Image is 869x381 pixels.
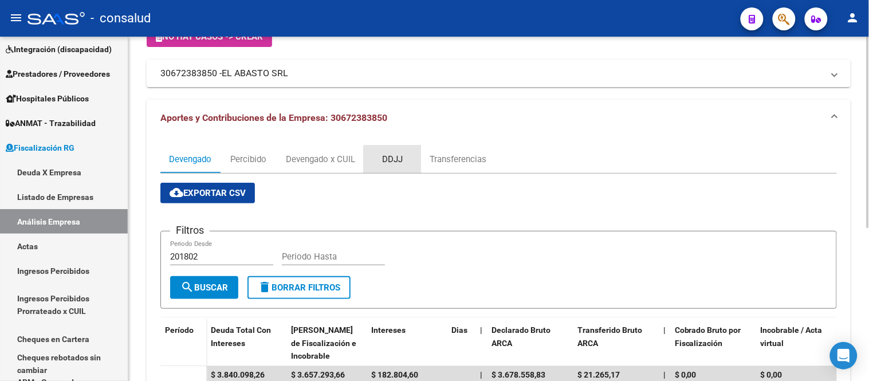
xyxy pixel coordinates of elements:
[487,318,573,368] datatable-header-cell: Declarado Bruto ARCA
[258,282,340,293] span: Borrar Filtros
[371,325,406,335] span: Intereses
[231,153,267,166] div: Percibido
[286,318,367,368] datatable-header-cell: Deuda Bruta Neto de Fiscalización e Incobrable
[170,186,183,199] mat-icon: cloud_download
[6,142,74,154] span: Fiscalización RG
[480,325,482,335] span: |
[663,325,666,335] span: |
[291,370,345,379] span: $ 3.657.293,66
[160,112,387,123] span: Aportes y Contribuciones de la Empresa: 30672383850
[180,280,194,294] mat-icon: search
[761,370,783,379] span: $ 0,00
[156,32,263,42] span: No hay casos -> Crear
[447,318,475,368] datatable-header-cell: Dias
[577,325,642,348] span: Transferido Bruto ARCA
[9,11,23,25] mat-icon: menu
[675,370,697,379] span: $ 0,00
[160,67,823,80] mat-panel-title: 30672383850 -
[830,342,858,370] div: Open Intercom Messenger
[165,325,194,335] span: Período
[382,153,403,166] div: DDJJ
[659,318,670,368] datatable-header-cell: |
[6,68,110,80] span: Prestadores / Proveedores
[480,370,482,379] span: |
[170,276,238,299] button: Buscar
[756,318,842,368] datatable-header-cell: Incobrable / Acta virtual
[147,60,851,87] mat-expansion-panel-header: 30672383850 -EL ABASTO SRL
[258,280,272,294] mat-icon: delete
[286,153,355,166] div: Devengado x CUIL
[147,26,272,47] button: No hay casos -> Crear
[211,325,271,348] span: Deuda Total Con Intereses
[170,222,210,238] h3: Filtros
[663,370,666,379] span: |
[371,370,418,379] span: $ 182.804,60
[451,325,467,335] span: Dias
[91,6,151,31] span: - consalud
[430,153,486,166] div: Transferencias
[170,188,246,198] span: Exportar CSV
[675,325,741,348] span: Cobrado Bruto por Fiscalización
[577,370,620,379] span: $ 21.265,17
[491,370,545,379] span: $ 3.678.558,83
[222,67,288,80] span: EL ABASTO SRL
[761,325,823,348] span: Incobrable / Acta virtual
[846,11,860,25] mat-icon: person
[160,183,255,203] button: Exportar CSV
[6,43,112,56] span: Integración (discapacidad)
[211,370,265,379] span: $ 3.840.098,26
[147,100,851,136] mat-expansion-panel-header: Aportes y Contribuciones de la Empresa: 30672383850
[6,92,89,105] span: Hospitales Públicos
[367,318,447,368] datatable-header-cell: Intereses
[206,318,286,368] datatable-header-cell: Deuda Total Con Intereses
[475,318,487,368] datatable-header-cell: |
[6,117,96,129] span: ANMAT - Trazabilidad
[180,282,228,293] span: Buscar
[247,276,351,299] button: Borrar Filtros
[291,325,356,361] span: [PERSON_NAME] de Fiscalización e Incobrable
[670,318,756,368] datatable-header-cell: Cobrado Bruto por Fiscalización
[491,325,551,348] span: Declarado Bruto ARCA
[573,318,659,368] datatable-header-cell: Transferido Bruto ARCA
[160,318,206,366] datatable-header-cell: Período
[169,153,211,166] div: Devengado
